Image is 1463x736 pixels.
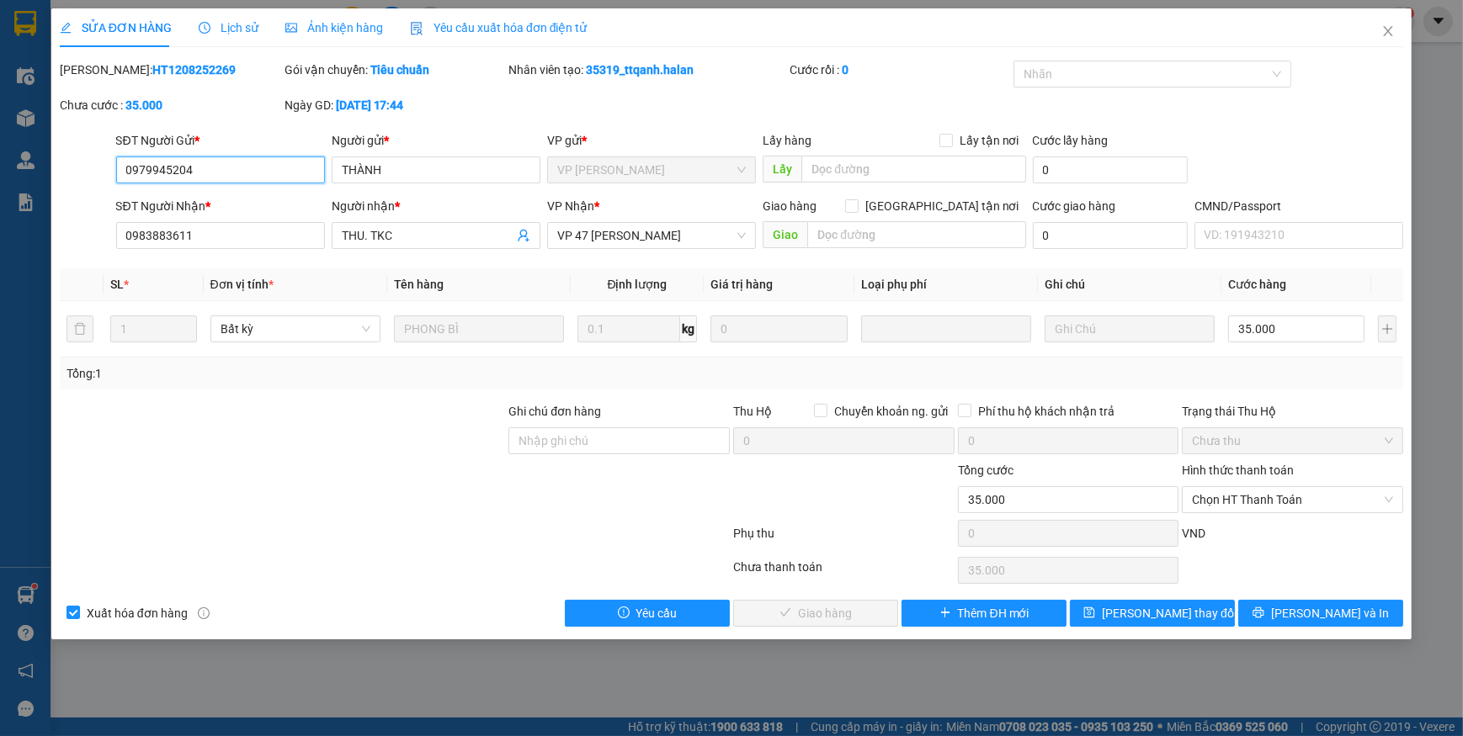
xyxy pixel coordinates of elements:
[125,98,162,112] b: 35.000
[557,223,746,248] span: VP 47 Trần Khát Chân
[1083,606,1095,620] span: save
[210,278,274,291] span: Đơn vị tính
[199,21,258,34] span: Lịch sử
[285,22,297,34] span: picture
[710,315,847,342] input: 0
[807,221,1025,248] input: Dọc đường
[1033,134,1109,147] label: Cước lấy hàng
[116,197,325,215] div: SĐT Người Nhận
[508,427,730,454] input: Ghi chú đơn hàng
[1194,197,1403,215] div: CMND/Passport
[410,22,423,35] img: icon
[1033,222,1188,249] input: Cước giao hàng
[1182,463,1294,477] label: Hình thức thanh toán
[733,405,772,418] span: Thu Hộ
[285,61,506,79] div: Gói vận chuyển:
[801,156,1025,183] input: Dọc đường
[1381,24,1395,38] span: close
[958,604,1029,622] span: Thêm ĐH mới
[199,22,210,34] span: clock-circle
[790,61,1011,79] div: Cước rồi :
[1045,315,1215,342] input: Ghi Chú
[733,600,898,627] button: checkGiao hàng
[336,98,404,112] b: [DATE] 17:44
[1228,278,1286,291] span: Cước hàng
[547,199,594,213] span: VP Nhận
[285,96,506,114] div: Ngày GD:
[618,606,630,620] span: exclamation-circle
[60,61,281,79] div: [PERSON_NAME]:
[842,63,849,77] b: 0
[565,600,730,627] button: exclamation-circleYêu cầu
[971,402,1121,421] span: Phí thu hộ khách nhận trả
[763,221,807,248] span: Giao
[1253,606,1264,620] span: printer
[827,402,955,421] span: Chuyển khoản ng. gửi
[731,524,956,553] div: Phụ thu
[1271,604,1389,622] span: [PERSON_NAME] và In
[953,131,1026,150] span: Lấy tận nơi
[607,278,667,291] span: Định lượng
[332,197,540,215] div: Người nhận
[394,278,444,291] span: Tên hàng
[410,21,588,34] span: Yêu cầu xuất hóa đơn điện tử
[221,316,370,342] span: Bất kỳ
[763,199,817,213] span: Giao hàng
[370,63,430,77] b: Tiêu chuẩn
[198,607,210,619] span: info-circle
[939,606,951,620] span: plus
[1192,428,1393,453] span: Chưa thu
[1033,156,1188,183] input: Cước lấy hàng
[116,131,325,150] div: SĐT Người Gửi
[763,134,811,147] span: Lấy hàng
[1378,315,1396,342] button: plus
[1182,402,1403,421] div: Trạng thái Thu Hộ
[80,604,194,622] span: Xuất hóa đơn hàng
[710,278,773,291] span: Giá trị hàng
[1038,268,1221,301] th: Ghi chú
[958,463,1013,477] span: Tổng cước
[763,156,801,183] span: Lấy
[636,604,678,622] span: Yêu cầu
[332,131,540,150] div: Người gửi
[508,405,601,418] label: Ghi chú đơn hàng
[680,315,697,342] span: kg
[731,558,956,587] div: Chưa thanh toán
[66,364,566,383] div: Tổng: 1
[66,315,93,342] button: delete
[1033,199,1116,213] label: Cước giao hàng
[517,229,530,242] span: user-add
[110,278,124,291] span: SL
[1182,527,1205,540] span: VND
[586,63,694,77] b: 35319_ttqanh.halan
[394,315,564,342] input: VD: Bàn, Ghế
[1102,604,1237,622] span: [PERSON_NAME] thay đổi
[902,600,1067,627] button: plusThêm ĐH mới
[60,96,281,114] div: Chưa cước :
[547,131,756,150] div: VP gửi
[1070,600,1235,627] button: save[PERSON_NAME] thay đổi
[859,197,1026,215] span: [GEOGRAPHIC_DATA] tận nơi
[1192,487,1393,512] span: Chọn HT Thanh Toán
[557,157,746,183] span: VP Hoàng Văn Thụ
[854,268,1038,301] th: Loại phụ phí
[508,61,785,79] div: Nhân viên tạo:
[60,21,172,34] span: SỬA ĐƠN HÀNG
[1238,600,1403,627] button: printer[PERSON_NAME] và In
[60,22,72,34] span: edit
[152,63,236,77] b: HT1208252269
[285,21,383,34] span: Ảnh kiện hàng
[1365,8,1412,56] button: Close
